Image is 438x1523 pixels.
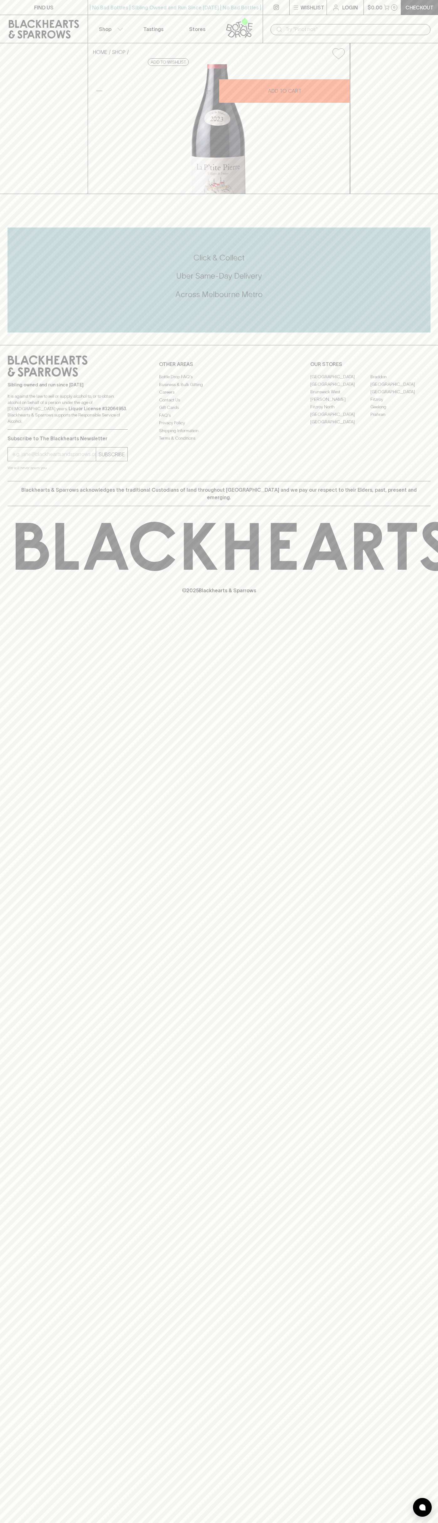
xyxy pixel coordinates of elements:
[8,465,128,471] p: We will never spam you
[189,25,205,33] p: Stores
[159,435,279,442] a: Terms & Conditions
[301,4,324,11] p: Wishlist
[8,253,430,263] h5: Click & Collect
[8,289,430,300] h5: Across Melbourne Metro
[370,373,430,380] a: Braddon
[419,1504,425,1510] img: bubble-icon
[8,228,430,332] div: Call to action block
[310,418,370,426] a: [GEOGRAPHIC_DATA]
[88,15,132,43] button: Shop
[310,395,370,403] a: [PERSON_NAME]
[13,449,96,459] input: e.g. jane@blackheartsandsparrows.com.au
[159,404,279,411] a: Gift Cards
[159,381,279,388] a: Business & Bulk Gifting
[8,435,128,442] p: Subscribe to The Blackhearts Newsletter
[159,373,279,381] a: Bottle Drop FAQ's
[159,419,279,427] a: Privacy Policy
[159,360,279,368] p: OTHER AREAS
[131,15,175,43] a: Tastings
[310,411,370,418] a: [GEOGRAPHIC_DATA]
[159,411,279,419] a: FAQ's
[219,79,350,103] button: ADD TO CART
[310,380,370,388] a: [GEOGRAPHIC_DATA]
[12,486,426,501] p: Blackhearts & Sparrows acknowledges the traditional Custodians of land throughout [GEOGRAPHIC_DAT...
[330,46,347,62] button: Add to wishlist
[370,380,430,388] a: [GEOGRAPHIC_DATA]
[93,49,107,55] a: HOME
[370,411,430,418] a: Prahran
[405,4,434,11] p: Checkout
[34,4,54,11] p: FIND US
[143,25,163,33] p: Tastings
[342,4,358,11] p: Login
[175,15,219,43] a: Stores
[310,373,370,380] a: [GEOGRAPHIC_DATA]
[286,24,425,34] input: Try "Pinot noir"
[8,393,128,424] p: It is against the law to sell or supply alcohol to, or to obtain alcohol on behalf of a person un...
[69,406,126,411] strong: Liquor License #32064953
[268,87,301,95] p: ADD TO CART
[310,403,370,411] a: Fitzroy North
[370,388,430,395] a: [GEOGRAPHIC_DATA]
[99,451,125,458] p: SUBSCRIBE
[96,447,127,461] button: SUBSCRIBE
[148,58,189,66] button: Add to wishlist
[159,389,279,396] a: Careers
[370,403,430,411] a: Geelong
[310,388,370,395] a: Brunswick West
[159,396,279,404] a: Contact Us
[310,360,430,368] p: OUR STORES
[112,49,126,55] a: SHOP
[368,4,383,11] p: $0.00
[99,25,111,33] p: Shop
[159,427,279,434] a: Shipping Information
[8,271,430,281] h5: Uber Same-Day Delivery
[370,395,430,403] a: Fitzroy
[393,6,395,9] p: 0
[88,64,350,194] img: 40751.png
[8,382,128,388] p: Sibling owned and run since [DATE]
